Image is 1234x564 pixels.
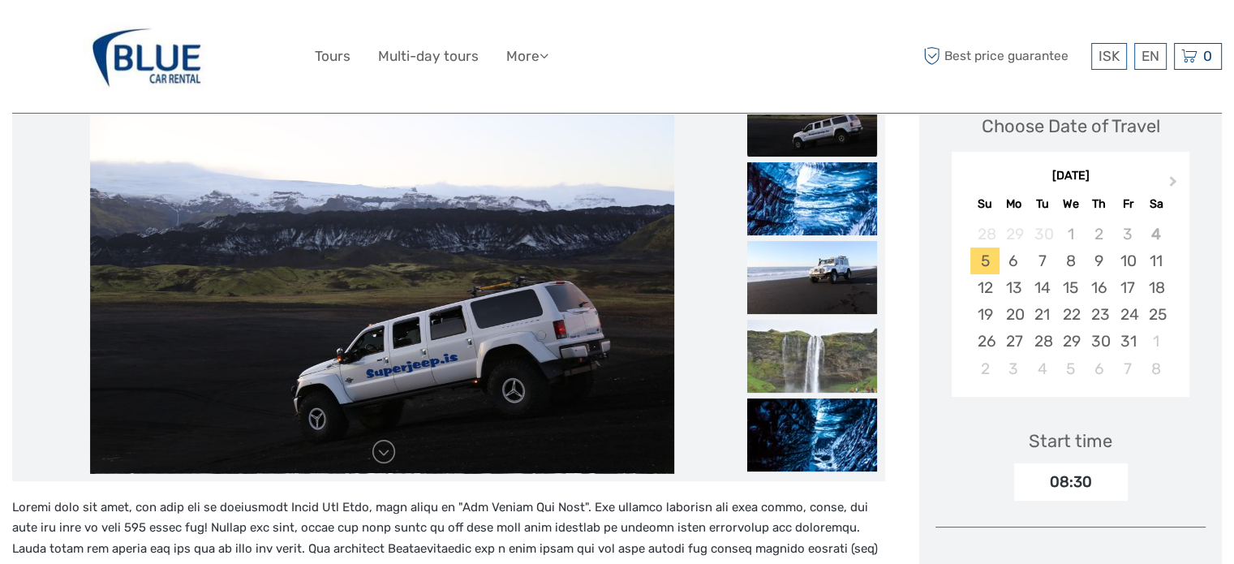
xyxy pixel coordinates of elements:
a: Tours [315,45,350,68]
div: Choose Monday, October 20th, 2025 [1000,301,1028,328]
img: 4039f82f86e84a69a5fc8e357f7db349_slider_thumbnail.jpg [747,241,877,314]
div: Not available Sunday, September 28th, 2025 [970,221,999,248]
div: Not available Thursday, October 2nd, 2025 [1085,221,1113,248]
img: 758a6605ea004a46a8a5aee51407d656_slider_thumbnail.jpeg [747,320,877,393]
div: Start time [1029,428,1112,454]
div: Fr [1113,193,1142,215]
div: Choose Wednesday, October 15th, 2025 [1056,274,1085,301]
div: Choose Date of Travel [982,114,1160,139]
div: Choose Thursday, October 9th, 2025 [1085,248,1113,274]
a: Multi-day tours [378,45,479,68]
div: Choose Monday, October 27th, 2025 [1000,328,1028,355]
a: More [506,45,548,68]
div: Choose Wednesday, October 8th, 2025 [1056,248,1085,274]
div: 08:30 [1014,463,1128,501]
div: EN [1134,43,1167,70]
div: Choose Monday, October 13th, 2025 [1000,274,1028,301]
div: Sa [1142,193,1171,215]
div: Not available Saturday, October 4th, 2025 [1142,221,1171,248]
div: Choose Friday, October 17th, 2025 [1113,274,1142,301]
div: [DATE] [952,168,1189,185]
div: Choose Saturday, November 1st, 2025 [1142,328,1171,355]
div: Choose Friday, October 24th, 2025 [1113,301,1142,328]
div: Choose Sunday, October 19th, 2025 [970,301,999,328]
div: Choose Thursday, November 6th, 2025 [1085,355,1113,382]
div: Not available Wednesday, October 1st, 2025 [1056,221,1085,248]
div: We [1056,193,1085,215]
img: 327-f1504865-485a-4622-b32e-96dd980bccfc_logo_big.jpg [84,12,209,101]
div: Choose Monday, November 3rd, 2025 [1000,355,1028,382]
div: Not available Friday, October 3rd, 2025 [1113,221,1142,248]
img: cd55a2e09cec42788737c3fc836e73a1_slider_thumbnail.jpg [747,162,877,235]
div: Mo [1000,193,1028,215]
div: Choose Wednesday, October 22nd, 2025 [1056,301,1085,328]
div: Choose Sunday, October 5th, 2025 [970,248,999,274]
div: month 2025-10 [957,221,1185,382]
div: Choose Saturday, October 18th, 2025 [1142,274,1171,301]
img: fac4496523f94f95961295afeb4b788d_slider_thumbnail.jpg [747,398,877,471]
img: 908e0569e16645d997dde60e4dd2b558_slider_thumbnail.jpg [747,84,877,157]
div: Choose Friday, October 10th, 2025 [1113,248,1142,274]
span: 0 [1201,48,1215,64]
div: Not available Tuesday, September 30th, 2025 [1028,221,1056,248]
div: Choose Sunday, October 26th, 2025 [970,328,999,355]
div: Tu [1028,193,1056,215]
div: Choose Friday, November 7th, 2025 [1113,355,1142,382]
div: Choose Thursday, October 16th, 2025 [1085,274,1113,301]
div: Choose Thursday, October 30th, 2025 [1085,328,1113,355]
div: Su [970,193,999,215]
div: Choose Sunday, November 2nd, 2025 [970,355,999,382]
div: Choose Saturday, October 11th, 2025 [1142,248,1171,274]
span: ISK [1099,48,1120,64]
span: Best price guarantee [919,43,1087,70]
div: Choose Tuesday, October 28th, 2025 [1028,328,1056,355]
button: Next Month [1162,172,1188,198]
div: Choose Wednesday, November 5th, 2025 [1056,355,1085,382]
div: Choose Saturday, November 8th, 2025 [1142,355,1171,382]
div: Choose Tuesday, October 14th, 2025 [1028,274,1056,301]
div: Th [1085,193,1113,215]
div: Choose Tuesday, October 21st, 2025 [1028,301,1056,328]
div: Choose Wednesday, October 29th, 2025 [1056,328,1085,355]
div: Choose Monday, October 6th, 2025 [1000,248,1028,274]
div: Choose Tuesday, November 4th, 2025 [1028,355,1056,382]
div: Not available Monday, September 29th, 2025 [1000,221,1028,248]
div: Choose Saturday, October 25th, 2025 [1142,301,1171,328]
div: Choose Sunday, October 12th, 2025 [970,274,999,301]
img: 908e0569e16645d997dde60e4dd2b558_main_slider.jpg [90,84,674,473]
div: Choose Tuesday, October 7th, 2025 [1028,248,1056,274]
div: Choose Friday, October 31st, 2025 [1113,328,1142,355]
div: Choose Thursday, October 23rd, 2025 [1085,301,1113,328]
